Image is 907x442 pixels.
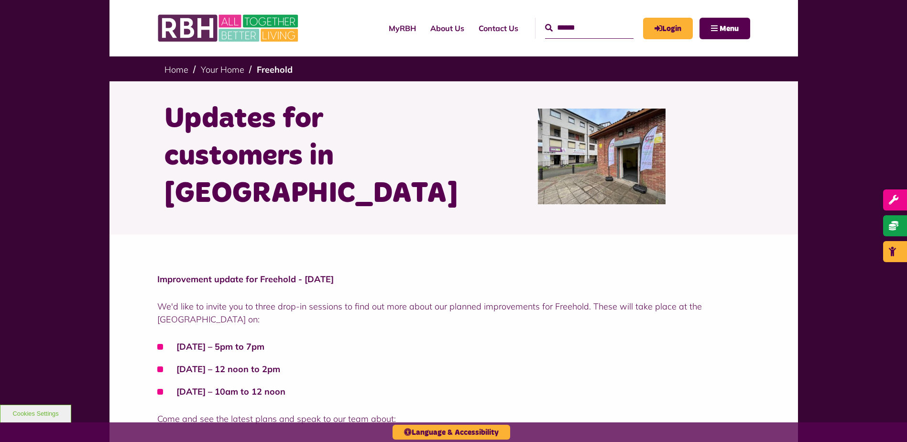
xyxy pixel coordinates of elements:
a: Home [164,64,188,75]
p: Come and see the latest plans and speak to our team about: [157,412,750,425]
strong: [DATE] – 5pm to 7pm [176,341,264,352]
a: About Us [423,15,471,41]
a: Contact Us [471,15,525,41]
img: Freehold August 2023 2 [538,109,666,204]
p: We'd like to invite you to three drop-in sessions to find out more about our planned improvements... [157,300,750,326]
button: Language & Accessibility [393,425,510,440]
button: Navigation [699,18,750,39]
strong: [DATE] – 12 noon to 2pm [176,364,280,375]
img: RBH [157,10,301,47]
a: MyRBH [643,18,693,39]
strong: [DATE] – 10am to 12 noon [176,386,285,397]
h1: Updates for customers in [GEOGRAPHIC_DATA] [164,100,447,212]
a: Your Home [201,64,244,75]
a: MyRBH [382,15,423,41]
span: Menu [720,25,739,33]
iframe: Netcall Web Assistant for live chat [864,399,907,442]
strong: Improvement update for Freehold - [DATE] [157,274,334,285]
a: Freehold [257,64,293,75]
